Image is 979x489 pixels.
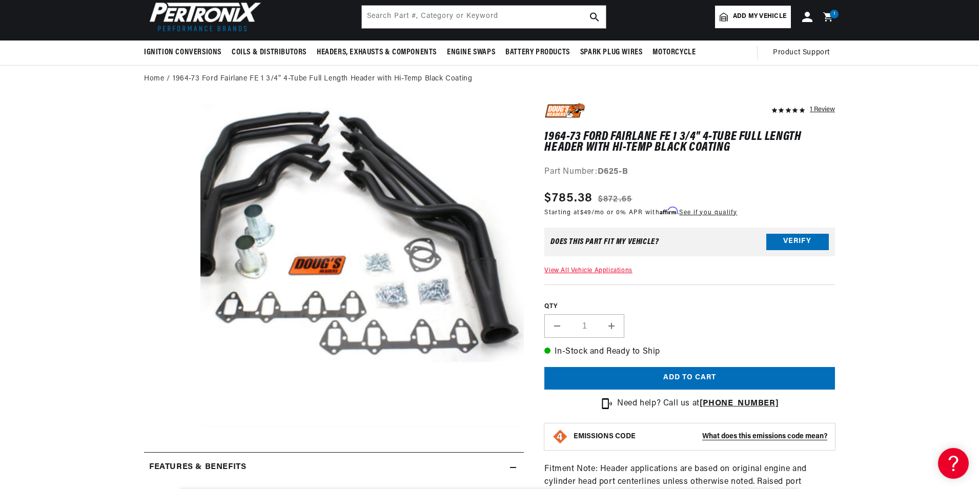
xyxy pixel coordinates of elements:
h2: Features & Benefits [149,461,246,474]
button: Verify [766,234,829,250]
summary: Battery Products [500,40,575,65]
span: Headers, Exhausts & Components [317,47,437,58]
img: Emissions code [552,429,568,445]
button: search button [583,6,606,28]
span: 1 [833,10,835,18]
a: Add my vehicle [715,6,791,28]
summary: Ignition Conversions [144,40,227,65]
h1: 1964-73 Ford Fairlane FE 1 3/4" 4-Tube Full Length Header with Hi-Temp Black Coating [544,132,835,153]
button: Add to cart [544,367,835,390]
span: Motorcycle [652,47,696,58]
div: Part Number: [544,166,835,179]
strong: D625-B [598,168,628,176]
summary: Features & Benefits [144,453,524,482]
p: In-Stock and Ready to Ship [544,345,835,359]
a: [PHONE_NUMBER] [700,399,779,407]
span: Product Support [773,47,830,58]
span: Spark Plug Wires [580,47,643,58]
p: Starting at /mo or 0% APR with . [544,208,737,217]
summary: Coils & Distributors [227,40,312,65]
span: $785.38 [544,189,593,208]
span: Engine Swaps [447,47,495,58]
div: 1 Review [810,103,835,115]
p: Need help? Call us at [617,397,779,411]
label: QTY [544,302,835,311]
input: Search Part #, Category or Keyword [362,6,606,28]
summary: Product Support [773,40,835,65]
a: 1964-73 Ford Fairlane FE 1 3/4" 4-Tube Full Length Header with Hi-Temp Black Coating [173,73,472,85]
a: See if you qualify - Learn more about Affirm Financing (opens in modal) [679,210,737,216]
span: Battery Products [505,47,570,58]
strong: What does this emissions code mean? [702,433,827,440]
summary: Motorcycle [647,40,701,65]
a: View All Vehicle Applications [544,268,632,274]
span: Add my vehicle [733,12,786,22]
summary: Spark Plug Wires [575,40,648,65]
button: EMISSIONS CODEWhat does this emissions code mean? [574,432,827,441]
span: Coils & Distributors [232,47,307,58]
div: Does This part fit My vehicle? [550,238,659,246]
span: $49 [580,210,592,216]
media-gallery: Gallery Viewer [144,103,524,432]
s: $872.65 [598,193,633,206]
nav: breadcrumbs [144,73,835,85]
summary: Engine Swaps [442,40,500,65]
strong: EMISSIONS CODE [574,433,636,440]
span: Affirm [660,207,678,215]
summary: Headers, Exhausts & Components [312,40,442,65]
a: Home [144,73,164,85]
span: Ignition Conversions [144,47,221,58]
